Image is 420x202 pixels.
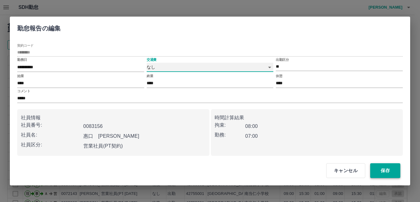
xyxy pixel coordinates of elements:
label: 勤務日 [17,57,27,62]
label: 交通費 [147,57,157,62]
p: 勤務: [215,131,245,139]
p: 社員名: [21,131,81,139]
label: 契約コード [17,43,34,48]
label: 出勤区分 [276,57,289,62]
p: 拘束: [215,121,245,129]
h2: 勤怠報告の編集 [10,17,68,38]
b: 惠口 [PERSON_NAME] [83,133,139,139]
button: 保存 [370,163,400,178]
p: 社員番号: [21,121,81,129]
label: 休憩 [276,73,282,78]
button: キャンセル [326,163,365,178]
p: 社員情報 [21,114,206,121]
div: なし [147,63,274,72]
b: 07:00 [245,133,258,139]
p: 社員区分: [21,141,81,149]
label: コメント [17,89,30,93]
b: 0083156 [83,124,103,129]
label: 始業 [17,73,24,78]
p: 時間計算結果 [215,114,399,121]
b: 営業社員(PT契約) [83,143,123,149]
b: 08:00 [245,124,258,129]
label: 終業 [147,73,153,78]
